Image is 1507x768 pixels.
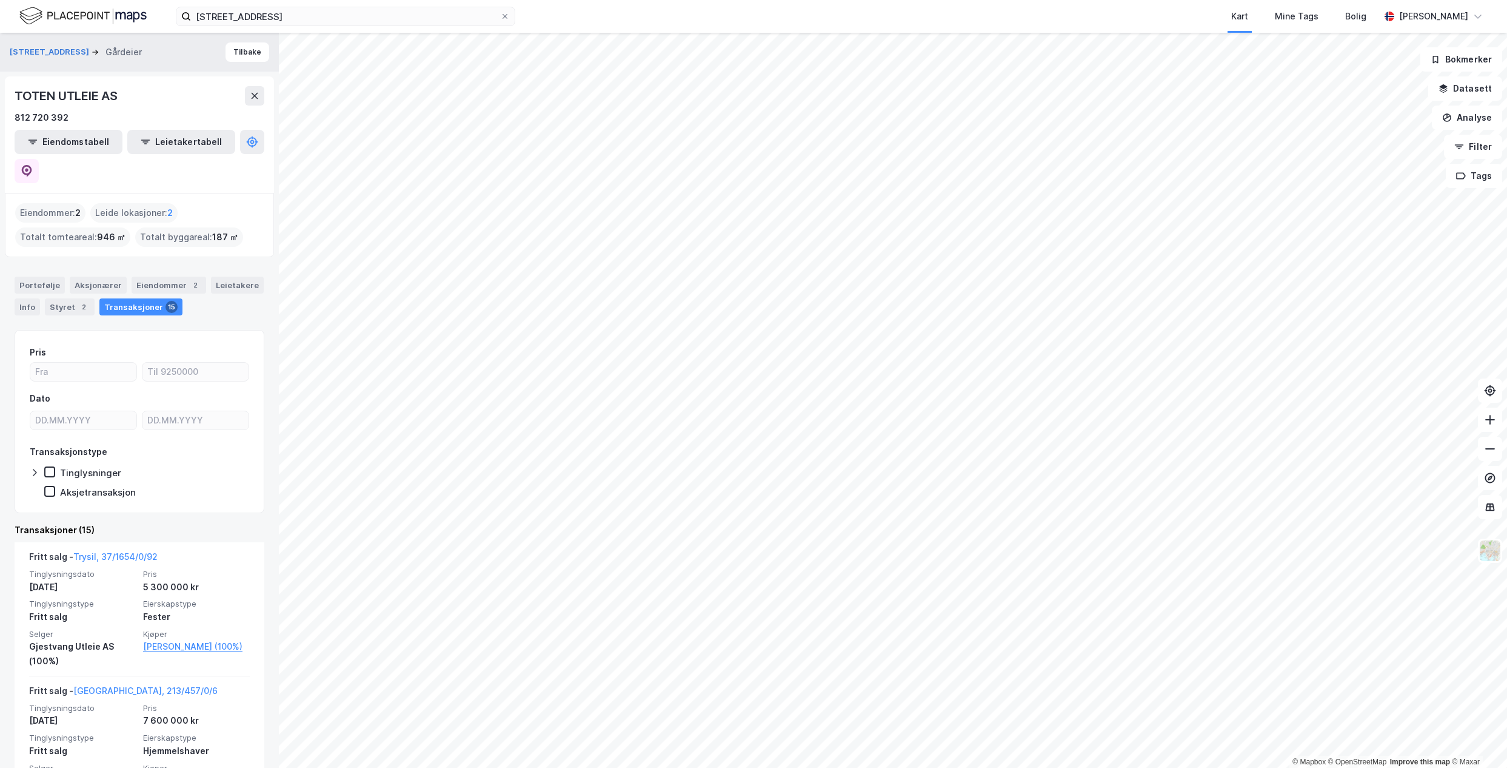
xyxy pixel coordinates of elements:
[1446,710,1507,768] iframe: Chat Widget
[60,487,136,498] div: Aksjetransaksjon
[143,610,250,624] div: Fester
[97,230,125,244] span: 946 ㎡
[15,130,122,154] button: Eiendomstabell
[1345,9,1366,24] div: Bolig
[1428,76,1502,101] button: Datasett
[1275,9,1318,24] div: Mine Tags
[10,46,92,58] button: [STREET_ADDRESS]
[132,277,206,294] div: Eiendommer
[30,411,136,429] input: DD.MM.YYYY
[211,277,264,294] div: Leietakere
[29,684,218,703] div: Fritt salg -
[30,363,136,381] input: Fra
[1432,106,1502,130] button: Analyse
[29,599,136,609] span: Tinglysningstype
[143,580,250,595] div: 5 300 000 kr
[1479,539,1502,562] img: Z
[78,301,90,313] div: 2
[29,744,136,758] div: Fritt salg
[143,703,250,713] span: Pris
[75,206,81,220] span: 2
[15,203,85,223] div: Eiendommer :
[30,345,46,360] div: Pris
[15,277,65,294] div: Portefølje
[1390,758,1450,766] a: Improve this map
[143,713,250,728] div: 7 600 000 kr
[90,203,178,223] div: Leide lokasjoner :
[165,301,178,313] div: 15
[1292,758,1326,766] a: Mapbox
[99,298,182,315] div: Transaksjoner
[73,551,158,562] a: Trysil, 37/1654/0/92
[29,580,136,595] div: [DATE]
[73,685,218,696] a: [GEOGRAPHIC_DATA], 213/457/0/6
[1446,164,1502,188] button: Tags
[19,5,147,27] img: logo.f888ab2527a4732fd821a326f86c7f29.svg
[105,45,142,59] div: Gårdeier
[29,550,158,569] div: Fritt salg -
[29,703,136,713] span: Tinglysningsdato
[135,227,243,247] div: Totalt byggareal :
[1328,758,1387,766] a: OpenStreetMap
[15,110,68,125] div: 812 720 392
[226,42,269,62] button: Tilbake
[60,467,121,479] div: Tinglysninger
[29,639,136,669] div: Gjestvang Utleie AS (100%)
[29,713,136,728] div: [DATE]
[29,569,136,579] span: Tinglysningsdato
[1420,47,1502,72] button: Bokmerker
[143,629,250,639] span: Kjøper
[1399,9,1468,24] div: [PERSON_NAME]
[143,639,250,654] a: [PERSON_NAME] (100%)
[1446,710,1507,768] div: Kontrollprogram for chat
[1231,9,1248,24] div: Kart
[127,130,235,154] button: Leietakertabell
[15,227,130,247] div: Totalt tomteareal :
[15,298,40,315] div: Info
[45,298,95,315] div: Styret
[212,230,238,244] span: 187 ㎡
[143,744,250,758] div: Hjemmelshaver
[30,391,50,406] div: Dato
[191,7,500,25] input: Søk på adresse, matrikkel, gårdeiere, leietakere eller personer
[167,206,173,220] span: 2
[29,610,136,624] div: Fritt salg
[15,523,264,537] div: Transaksjoner (15)
[70,277,127,294] div: Aksjonærer
[142,411,249,429] input: DD.MM.YYYY
[1444,135,1502,159] button: Filter
[143,733,250,743] span: Eierskapstype
[143,599,250,609] span: Eierskapstype
[29,629,136,639] span: Selger
[142,363,249,381] input: Til 9250000
[189,279,201,291] div: 2
[15,86,120,106] div: TOTEN UTLEIE AS
[143,569,250,579] span: Pris
[29,733,136,743] span: Tinglysningstype
[30,445,107,459] div: Transaksjonstype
